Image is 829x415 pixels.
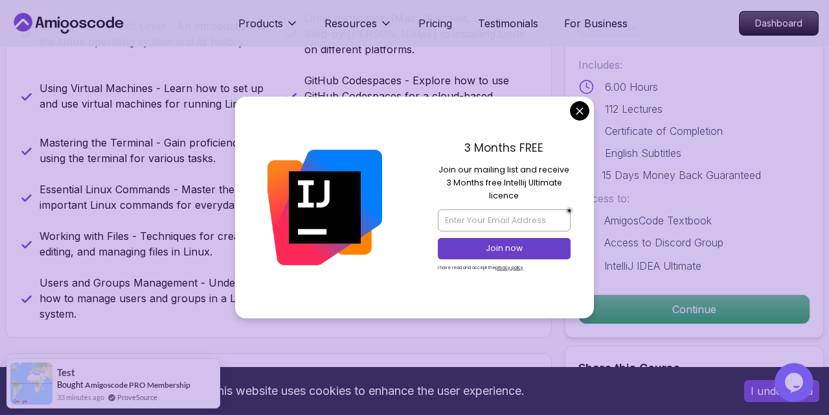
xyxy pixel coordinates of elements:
p: 15 Days Money Back Guaranteed [602,167,761,183]
p: AmigosCode Textbook [604,213,712,228]
p: Mastering the Terminal - Gain proficiency in using the terminal for various tasks. [40,135,271,166]
h2: Share this Course [578,359,810,377]
a: Amigoscode PRO Membership [85,380,190,390]
p: Includes: [578,57,810,73]
button: Resources [324,16,392,41]
div: This website uses cookies to enhance the user experience. [10,377,725,405]
button: Continue [578,294,810,324]
p: Access to Discord Group [604,235,723,250]
a: Pricing [418,16,452,31]
p: Products [238,16,283,31]
a: Testimonials [478,16,538,31]
p: Using Virtual Machines - Learn how to set up and use virtual machines for running Linux. [40,80,271,112]
p: Dashboard [740,12,818,35]
p: Essential Linux Commands - Master the most important Linux commands for everyday use. [40,182,271,213]
a: Dashboard [739,11,819,36]
p: Continue [579,295,810,324]
iframe: chat widget [775,363,816,402]
a: ProveSource [117,392,157,403]
a: For Business [564,16,628,31]
p: Resources [324,16,377,31]
p: Working with Files - Techniques for creating, editing, and managing files in Linux. [40,228,271,259]
p: Certificate of Completion [605,123,723,139]
span: Bought [57,379,84,390]
p: English Subtitles [605,145,681,161]
p: Access to: [578,191,810,206]
img: provesource social proof notification image [10,362,52,405]
p: GitHub Codespaces - Explore how to use GitHub Codespaces for a cloud-based development environment. [304,73,536,119]
span: test [57,367,75,378]
p: IntelliJ IDEA Ultimate [604,258,701,274]
p: Users and Groups Management - Understand how to manage users and groups in a Linux system. [40,275,271,322]
p: 6.00 Hours [605,79,658,95]
button: Products [238,16,299,41]
p: 112 Lectures [605,101,663,117]
button: Accept cookies [744,380,819,402]
span: 33 minutes ago [57,392,104,403]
